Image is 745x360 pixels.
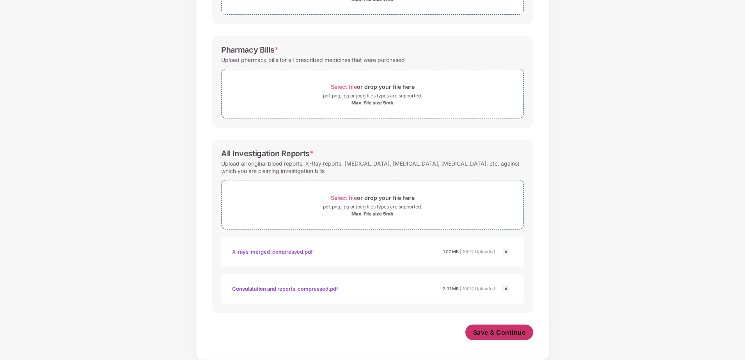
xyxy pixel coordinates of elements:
span: Select fileor drop your file herepdf, png, jpg or jpeg files types are supported.Max. File size 5mb [222,75,523,112]
div: pdf, png, jpg or jpeg files types are supported. [323,92,422,100]
div: Upload all original blood reports, X-Ray reports, [MEDICAL_DATA], [MEDICAL_DATA], [MEDICAL_DATA],... [221,158,524,176]
div: Consulatation and reports_compressed.pdf [232,282,338,295]
span: Select fileor drop your file herepdf, png, jpg or jpeg files types are supported.Max. File size 5mb [222,186,523,223]
div: pdf, png, jpg or jpeg files types are supported. [323,203,422,211]
span: 2.31 MB [443,286,459,291]
span: Select file [331,83,357,90]
div: All Investigation Reports [221,149,314,158]
span: Save & Continue [473,328,526,337]
span: 1.07 MB [443,249,459,254]
div: Upload pharmacy bills for all prescribed medicines that were purchased [221,55,405,65]
span: | 100% Uploaded [460,249,495,254]
span: Select file [331,194,357,201]
div: Pharmacy Bills [221,45,278,55]
div: or drop your file here [331,192,415,203]
span: | 100% Uploaded [460,286,495,291]
img: svg+xml;base64,PHN2ZyBpZD0iQ3Jvc3MtMjR4MjQiIHhtbG5zPSJodHRwOi8vd3d3LnczLm9yZy8yMDAwL3N2ZyIgd2lkdG... [501,284,511,293]
div: Max. File size 5mb [351,100,394,106]
div: X-rays_merged_compressed.pdf [232,245,313,258]
button: Save & Continue [465,325,534,340]
img: svg+xml;base64,PHN2ZyBpZD0iQ3Jvc3MtMjR4MjQiIHhtbG5zPSJodHRwOi8vd3d3LnczLm9yZy8yMDAwL3N2ZyIgd2lkdG... [501,247,511,256]
div: or drop your file here [331,81,415,92]
div: Max. File size 5mb [351,211,394,217]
